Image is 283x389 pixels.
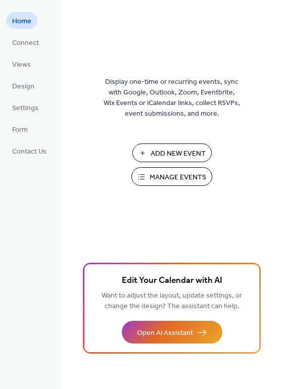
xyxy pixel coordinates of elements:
span: Contact Us [12,147,46,157]
a: Connect [6,34,45,51]
a: Form [6,121,34,137]
span: Views [12,60,31,70]
span: Want to adjust the layout, update settings, or change the design? The assistant can help. [102,289,242,313]
span: Edit Your Calendar with AI [122,274,222,288]
span: Add New Event [151,149,206,159]
span: Manage Events [150,172,206,183]
a: Home [6,12,37,29]
span: Connect [12,38,39,48]
a: Settings [6,99,44,116]
a: Contact Us [6,142,53,159]
span: Design [12,81,34,92]
a: Design [6,77,40,94]
span: Form [12,125,28,135]
span: Home [12,16,31,27]
button: Open AI Assistant [122,321,222,344]
a: Views [6,56,37,72]
button: Manage Events [131,167,212,186]
span: Display one-time or recurring events, sync with Google, Outlook, Zoom, Eventbrite, Wix Events or ... [104,77,240,119]
button: Add New Event [132,143,212,162]
span: Settings [12,103,38,114]
span: Open AI Assistant [137,328,193,338]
